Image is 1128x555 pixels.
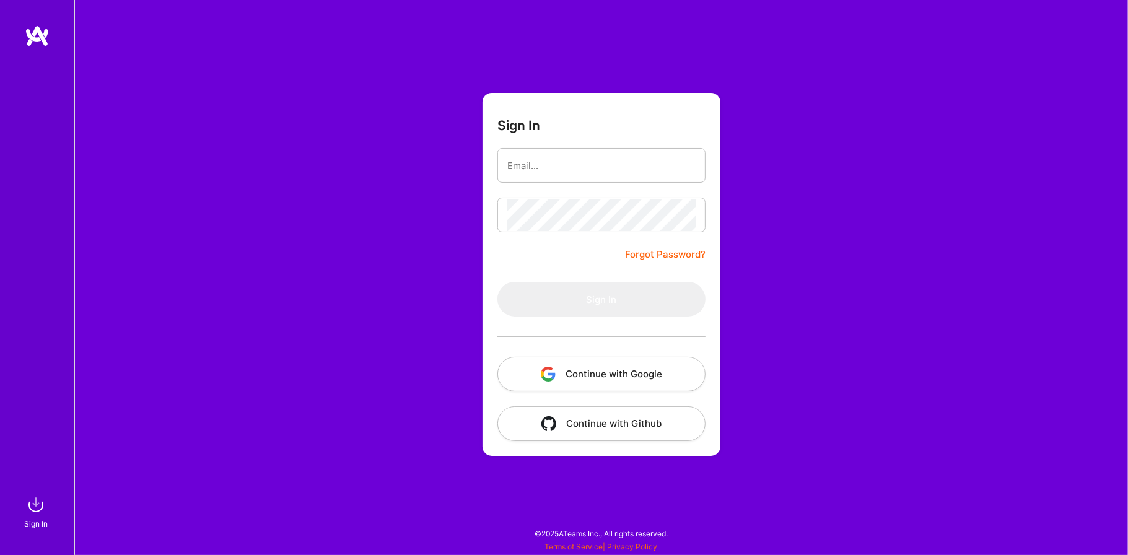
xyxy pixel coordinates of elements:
[26,492,48,530] a: sign inSign In
[545,542,658,551] span: |
[74,518,1128,549] div: © 2025 ATeams Inc., All rights reserved.
[25,25,50,47] img: logo
[497,406,706,441] button: Continue with Github
[608,542,658,551] a: Privacy Policy
[24,517,48,530] div: Sign In
[545,542,603,551] a: Terms of Service
[625,247,706,262] a: Forgot Password?
[541,416,556,431] img: icon
[541,367,556,382] img: icon
[497,282,706,317] button: Sign In
[497,118,540,133] h3: Sign In
[497,357,706,391] button: Continue with Google
[507,150,696,181] input: Email...
[24,492,48,517] img: sign in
